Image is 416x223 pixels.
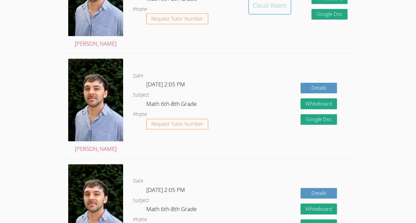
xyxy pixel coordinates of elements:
[151,121,203,126] span: Request Tutor Number
[133,72,143,80] dt: Date
[68,59,123,141] img: profile.jpg
[311,9,348,20] a: Google Doc
[146,13,208,24] button: Request Tutor Number
[300,114,337,125] a: Google Doc
[151,16,203,21] span: Request Tutor Number
[146,204,198,216] dd: Math 6th-8th Grade
[133,177,143,185] dt: Date
[68,59,123,154] a: [PERSON_NAME]
[146,186,185,194] span: [DATE] 2:05 PM
[253,1,287,10] div: Cloud Room
[300,98,337,109] button: Whiteboard
[146,99,198,111] dd: Math 6th-8th Grade
[146,119,208,130] button: Request Tutor Number
[300,203,337,214] button: Whiteboard
[300,83,337,94] a: Details
[133,5,147,14] dt: Phone
[146,80,185,88] span: [DATE] 2:05 PM
[133,111,147,119] dt: Phone
[300,188,337,199] a: Details
[133,91,149,99] dt: Subject
[133,197,149,205] dt: Subject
